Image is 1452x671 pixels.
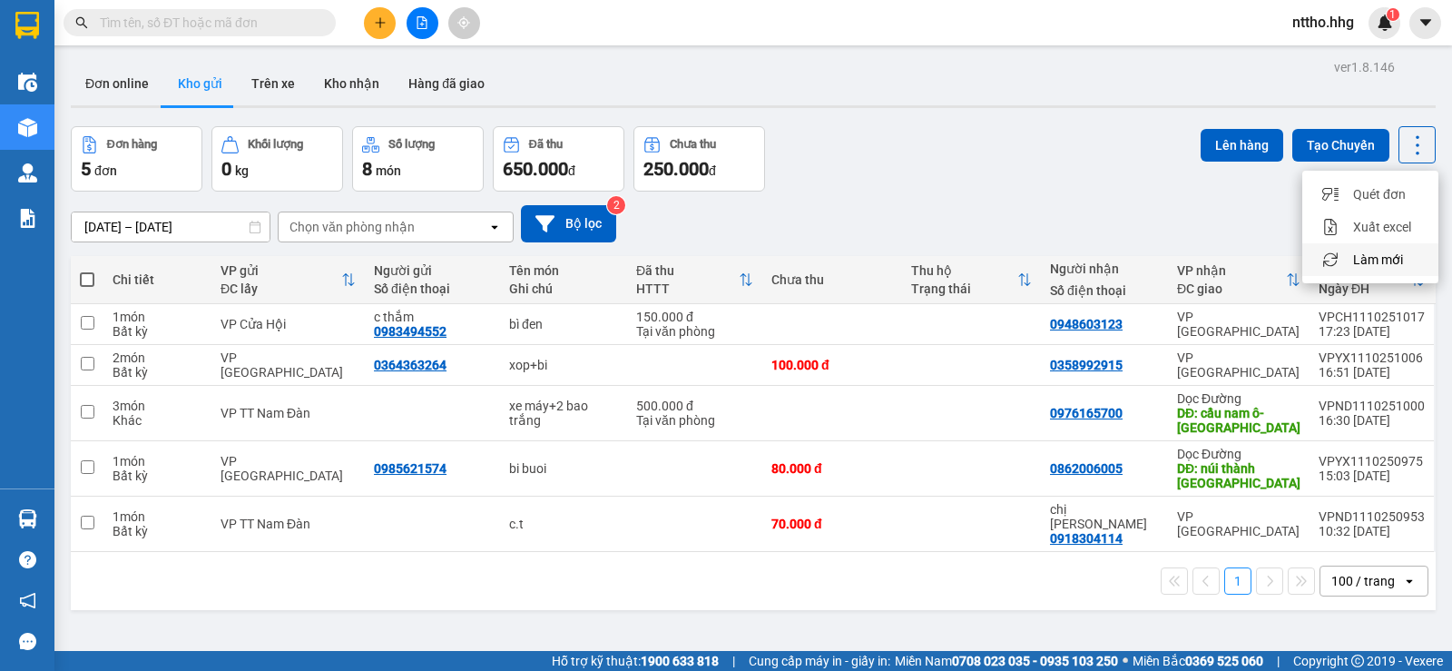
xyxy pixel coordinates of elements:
span: 1 [1389,8,1396,21]
div: 1 món [113,310,202,324]
span: đ [568,163,575,178]
div: 0358992915 [1050,358,1123,372]
button: Bộ lọc [521,205,616,242]
div: 1 món [113,509,202,524]
div: HTTT [636,281,739,296]
div: Ghi chú [509,281,618,296]
span: 650.000 [503,158,568,180]
img: solution-icon [18,209,37,228]
span: Quét đơn [1353,185,1406,203]
div: 15:03 [DATE] [1319,469,1425,483]
span: plus [374,16,387,29]
div: Ngày ĐH [1319,281,1410,296]
div: VPCH1110251017 [1319,310,1425,324]
div: chị thảo [1050,502,1159,531]
input: Tìm tên, số ĐT hoặc mã đơn [100,13,314,33]
img: icon-new-feature [1377,15,1393,31]
img: warehouse-icon [18,163,37,183]
span: | [1277,651,1280,671]
button: 1 [1224,567,1251,595]
button: Lên hàng [1201,129,1283,162]
div: 10:32 [DATE] [1319,524,1425,538]
button: Hàng đã giao [394,62,499,105]
span: 250.000 [643,158,709,180]
div: Bất kỳ [113,324,202,339]
div: 100 / trang [1331,572,1395,590]
div: Dọc Đường [1177,391,1300,406]
div: 500.000 đ [636,399,753,413]
span: món [376,163,401,178]
button: file-add [407,7,438,39]
div: 16:51 [DATE] [1319,365,1425,380]
span: đ [709,163,716,178]
div: ver 1.8.146 [1334,57,1395,77]
input: Select a date range. [72,212,270,242]
button: Chưa thu250.000đ [633,126,765,192]
div: 0862006005 [1050,461,1123,476]
button: Tạo Chuyến [1292,129,1389,162]
button: Kho gửi [163,62,237,105]
th: Toggle SortBy [627,256,762,304]
div: Khối lượng [248,138,303,151]
svg: open [487,220,502,234]
button: aim [448,7,480,39]
sup: 1 [1387,8,1399,21]
div: Thu hộ [911,263,1017,278]
div: 0918304114 [1050,531,1123,546]
div: Bất kỳ [113,365,202,380]
button: Trên xe [237,62,309,105]
div: VPYX1110251006 [1319,350,1425,365]
div: 1 món [113,454,202,469]
div: Dọc Đường [1177,447,1300,461]
span: caret-down [1418,15,1434,31]
div: bi buoi [509,461,618,476]
div: xe máy+2 bao trắng [509,399,618,428]
sup: 2 [607,196,625,214]
div: 70.000 đ [771,517,892,531]
span: Miền Nam [895,651,1118,671]
div: Chưa thu [670,138,716,151]
button: plus [364,7,396,39]
span: nttho.hhg [1278,11,1369,34]
div: Bất kỳ [113,469,202,483]
div: c thắm [374,310,491,324]
span: kg [235,163,249,178]
div: Tại văn phòng [636,413,753,428]
div: VP Cửa Hội [221,317,356,331]
div: Bất kỳ [113,524,202,538]
button: Khối lượng0kg [211,126,343,192]
div: VP [GEOGRAPHIC_DATA] [1177,350,1300,380]
div: c.t [509,517,618,531]
div: VP [GEOGRAPHIC_DATA] [1177,310,1300,339]
div: VPND1110250953 [1319,509,1425,524]
div: VPND1110251000 [1319,399,1425,413]
div: DĐ: cầu nam ô-đà nẵng [1177,406,1300,435]
div: 100.000 đ [771,358,892,372]
div: Tên món [509,263,618,278]
div: VP [GEOGRAPHIC_DATA] [1177,509,1300,538]
span: search [75,16,88,29]
button: Kho nhận [309,62,394,105]
img: logo-vxr [15,12,39,39]
span: 8 [362,158,372,180]
div: Đã thu [636,263,739,278]
div: 0948603123 [1050,317,1123,331]
img: warehouse-icon [18,509,37,528]
div: VP TT Nam Đàn [221,406,356,420]
span: Cung cấp máy in - giấy in: [749,651,890,671]
div: Người gửi [374,263,491,278]
div: 0364363264 [374,358,446,372]
div: Đơn hàng [107,138,157,151]
span: Hỗ trợ kỹ thuật: [552,651,719,671]
ul: Menu [1302,171,1438,283]
div: ĐC lấy [221,281,341,296]
div: 0976165700 [1050,406,1123,420]
div: Đã thu [529,138,563,151]
div: Khác [113,413,202,428]
button: Đã thu650.000đ [493,126,624,192]
div: Số điện thoại [1050,283,1159,298]
div: Số lượng [388,138,435,151]
button: caret-down [1409,7,1441,39]
th: Toggle SortBy [1168,256,1310,304]
strong: 0708 023 035 - 0935 103 250 [952,654,1118,668]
